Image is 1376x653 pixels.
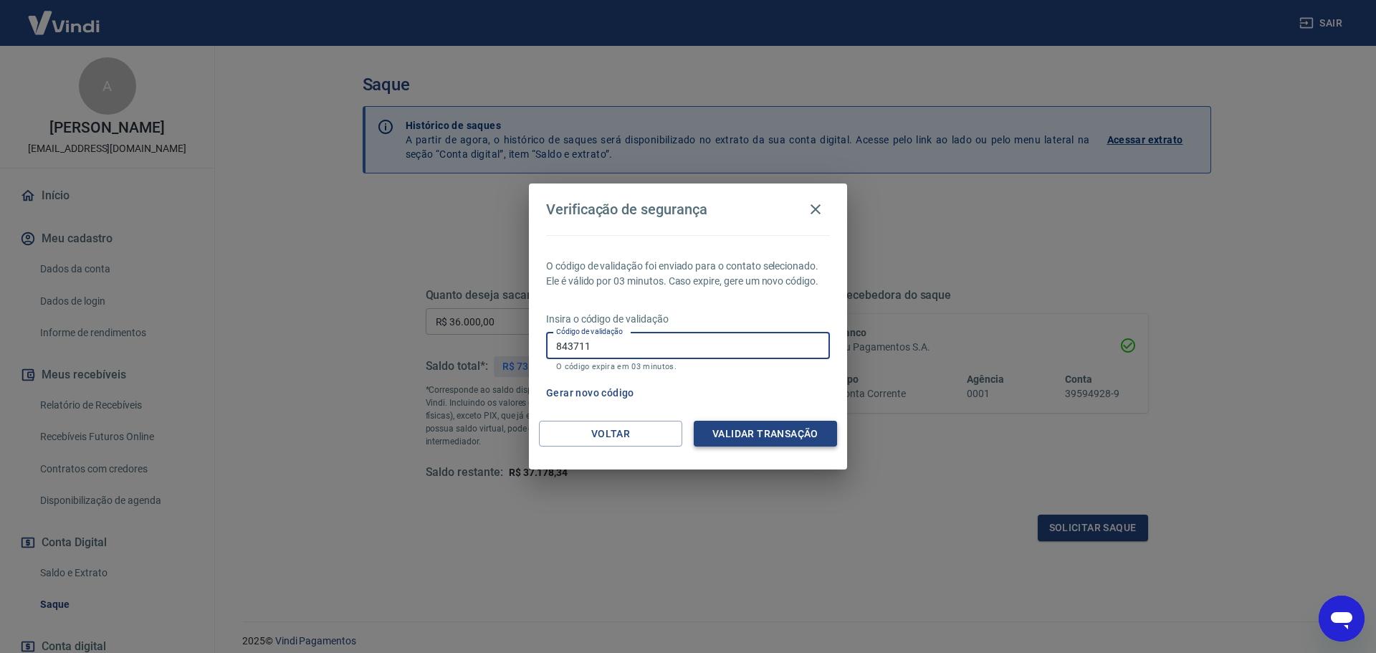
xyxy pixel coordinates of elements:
[539,421,682,447] button: Voltar
[694,421,837,447] button: Validar transação
[1319,596,1365,642] iframe: Botão para abrir a janela de mensagens, conversa em andamento
[556,326,623,337] label: Código de validação
[546,312,830,327] p: Insira o código de validação
[540,380,640,406] button: Gerar novo código
[546,259,830,289] p: O código de validação foi enviado para o contato selecionado. Ele é válido por 03 minutos. Caso e...
[546,201,707,218] h4: Verificação de segurança
[556,362,820,371] p: O código expira em 03 minutos.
